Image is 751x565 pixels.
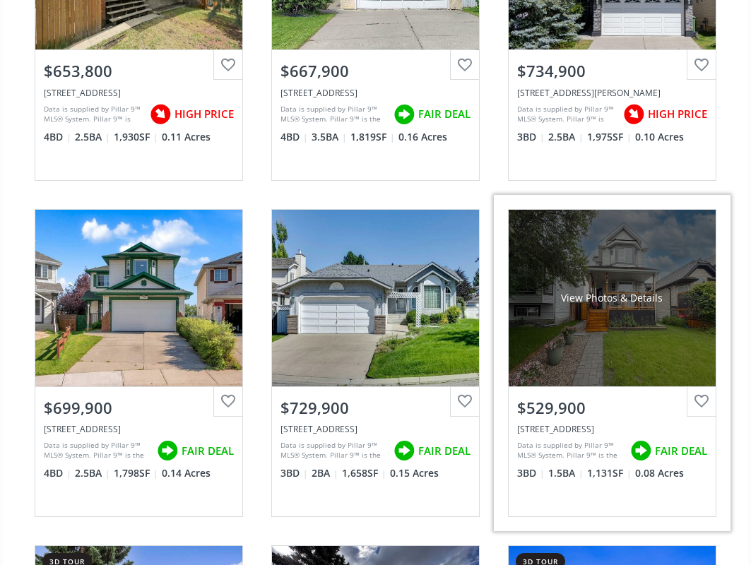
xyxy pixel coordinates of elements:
[635,130,684,144] span: 0.10 Acres
[20,195,257,531] a: $699,900[STREET_ADDRESS]Data is supplied by Pillar 9™ MLS® System. Pillar 9™ is the owner of the ...
[280,104,386,125] div: Data is supplied by Pillar 9™ MLS® System. Pillar 9™ is the owner of the copyright in its MLS® Sy...
[280,423,471,435] div: 16 Shawnee Way SW, Calgary, AB T2Y2V4
[342,466,386,480] span: 1,658 SF
[114,130,158,144] span: 1,930 SF
[280,466,308,480] span: 3 BD
[517,466,545,480] span: 3 BD
[587,130,632,144] span: 1,975 SF
[350,130,395,144] span: 1,819 SF
[175,107,234,121] span: HIGH PRICE
[280,397,471,419] div: $729,900
[44,466,71,480] span: 4 BD
[418,107,471,121] span: FAIR DEAL
[182,444,234,458] span: FAIR DEAL
[655,444,707,458] span: FAIR DEAL
[517,130,545,144] span: 3 BD
[620,100,648,129] img: rating icon
[561,291,663,305] div: View Photos & Details
[587,466,632,480] span: 1,131 SF
[517,104,616,125] div: Data is supplied by Pillar 9™ MLS® System. Pillar 9™ is the owner of the copyright in its MLS® Sy...
[312,130,347,144] span: 3.5 BA
[44,440,150,461] div: Data is supplied by Pillar 9™ MLS® System. Pillar 9™ is the owner of the copyright in its MLS® Sy...
[114,466,158,480] span: 1,798 SF
[418,444,471,458] span: FAIR DEAL
[648,107,707,121] span: HIGH PRICE
[398,130,447,144] span: 0.16 Acres
[44,423,234,435] div: 176 Coventry Green NE, Calgary, AB T3K 4L5
[280,130,308,144] span: 4 BD
[627,436,655,465] img: rating icon
[44,104,143,125] div: Data is supplied by Pillar 9™ MLS® System. Pillar 9™ is the owner of the copyright in its MLS® Sy...
[162,130,211,144] span: 0.11 Acres
[517,440,623,461] div: Data is supplied by Pillar 9™ MLS® System. Pillar 9™ is the owner of the copyright in its MLS® Sy...
[635,466,684,480] span: 0.08 Acres
[162,466,211,480] span: 0.14 Acres
[280,87,471,99] div: 154 Sandarac Drive NW, Calgary, AB T3K 3V2
[517,87,707,99] div: 21 Arbour Ridge Park NW, Calgary, AB T2G4C4
[75,130,110,144] span: 2.5 BA
[280,440,386,461] div: Data is supplied by Pillar 9™ MLS® System. Pillar 9™ is the owner of the copyright in its MLS® Sy...
[494,195,731,531] a: View Photos & Details$529,900[STREET_ADDRESS]Data is supplied by Pillar 9™ MLS® System. Pillar 9™...
[44,397,234,419] div: $699,900
[153,436,182,465] img: rating icon
[257,195,494,531] a: $729,900[STREET_ADDRESS]Data is supplied by Pillar 9™ MLS® System. Pillar 9™ is the owner of the ...
[390,466,439,480] span: 0.15 Acres
[548,466,584,480] span: 1.5 BA
[390,100,418,129] img: rating icon
[44,60,234,82] div: $653,800
[517,423,707,435] div: 62 Mount Aberdeen Link SE, Calgary, AB T2Z 3N5
[146,100,175,129] img: rating icon
[548,130,584,144] span: 2.5 BA
[312,466,338,480] span: 2 BA
[44,130,71,144] span: 4 BD
[75,466,110,480] span: 2.5 BA
[517,397,707,419] div: $529,900
[280,60,471,82] div: $667,900
[44,87,234,99] div: 8303 Centre Street NW, Calgary, AB T3K 1J5
[390,436,418,465] img: rating icon
[517,60,707,82] div: $734,900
